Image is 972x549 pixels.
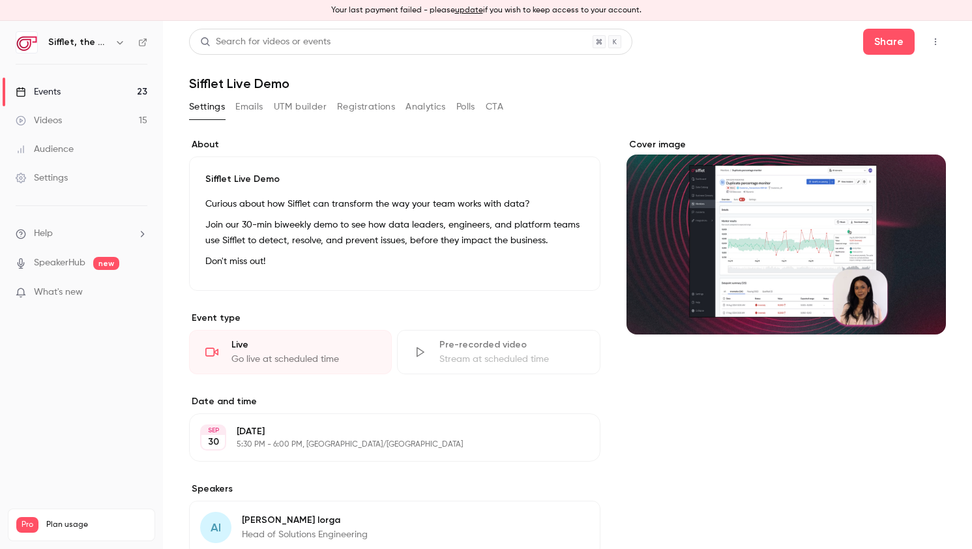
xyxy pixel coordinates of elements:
div: Videos [16,114,62,127]
button: Emails [235,96,263,117]
h6: Sifflet, the AI-augmented data observability platform built for data teams with business users in... [48,36,110,49]
p: Head of Solutions Engineering [242,528,368,541]
button: update [455,5,483,16]
p: Sifflet Live Demo [205,173,584,186]
div: Pre-recorded videoStream at scheduled time [397,330,600,374]
div: LiveGo live at scheduled time [189,330,392,374]
div: Go live at scheduled time [231,353,376,366]
button: Share [863,29,915,55]
p: [PERSON_NAME] Iorga [242,514,368,527]
h1: Sifflet Live Demo [189,76,946,91]
li: help-dropdown-opener [16,227,147,241]
span: Pro [16,517,38,533]
p: Join our 30-min biweekly demo to see how data leaders, engineers, and platform teams use Sifflet ... [205,217,584,248]
span: Help [34,227,53,241]
button: Analytics [405,96,446,117]
p: Curious about how Sifflet can transform the way your team works with data? [205,196,584,212]
div: Stream at scheduled time [439,353,583,366]
div: Events [16,85,61,98]
label: Date and time [189,395,600,408]
button: Settings [189,96,225,117]
img: Sifflet, the AI-augmented data observability platform built for data teams with business users in... [16,32,37,53]
div: Audience [16,143,74,156]
section: Cover image [626,138,946,334]
label: About [189,138,600,151]
button: UTM builder [274,96,327,117]
p: Don't miss out! [205,254,584,269]
label: Cover image [626,138,946,151]
div: SEP [201,426,225,435]
div: Live [231,338,376,351]
span: AI [211,519,221,537]
div: Pre-recorded video [439,338,583,351]
button: CTA [486,96,503,117]
p: Event type [189,312,600,325]
span: new [93,257,119,270]
span: Plan usage [46,520,147,530]
div: Settings [16,171,68,185]
p: 5:30 PM - 6:00 PM, [GEOGRAPHIC_DATA]/[GEOGRAPHIC_DATA] [237,439,531,450]
iframe: Noticeable Trigger [132,287,147,299]
div: Search for videos or events [200,35,331,49]
button: Polls [456,96,475,117]
label: Speakers [189,482,600,496]
button: Registrations [337,96,395,117]
p: 30 [208,436,219,449]
p: Your last payment failed - please if you wish to keep access to your account. [331,5,641,16]
p: [DATE] [237,425,531,438]
a: SpeakerHub [34,256,85,270]
span: What's new [34,286,83,299]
